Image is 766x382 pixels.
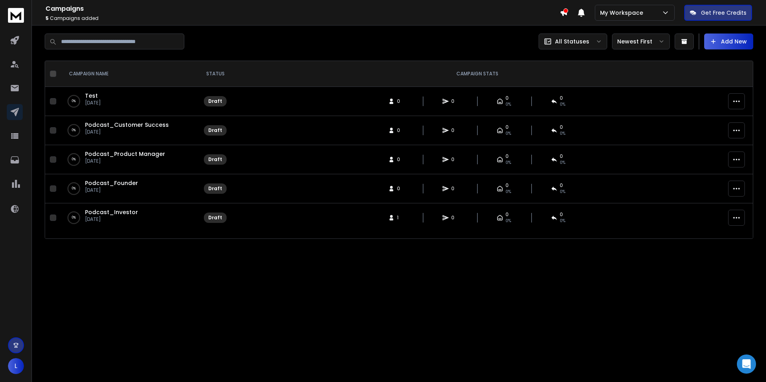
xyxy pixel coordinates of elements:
[85,158,165,164] p: [DATE]
[85,208,138,216] a: Podcast_Investor
[505,218,511,224] span: 0%
[397,127,405,134] span: 0
[59,116,199,145] td: 0%Podcast_Customer Success[DATE]
[397,215,405,221] span: 1
[555,37,589,45] p: All Statuses
[451,98,459,104] span: 0
[451,156,459,163] span: 0
[397,185,405,192] span: 0
[560,211,563,218] span: 0
[72,156,76,163] p: 0 %
[208,98,222,104] div: Draft
[451,127,459,134] span: 0
[8,358,24,374] button: L
[701,9,746,17] p: Get Free Credits
[737,354,756,374] div: Open Intercom Messenger
[8,8,24,23] img: logo
[85,129,169,135] p: [DATE]
[59,203,199,232] td: 0%Podcast_Investor[DATE]
[72,214,76,222] p: 0 %
[45,15,560,22] p: Campaigns added
[72,97,76,105] p: 0 %
[199,61,231,87] th: STATUS
[231,61,723,87] th: CAMPAIGN STATS
[59,174,199,203] td: 0%Podcast_Founder[DATE]
[85,179,138,187] a: Podcast_Founder
[560,153,563,159] span: 0
[505,182,509,189] span: 0
[397,98,405,104] span: 0
[560,101,565,108] span: 0%
[505,189,511,195] span: 0%
[560,189,565,195] span: 0%
[560,182,563,189] span: 0
[684,5,752,21] button: Get Free Credits
[600,9,646,17] p: My Workspace
[72,185,76,193] p: 0 %
[85,216,138,223] p: [DATE]
[208,127,222,134] div: Draft
[560,130,565,137] span: 0%
[505,211,509,218] span: 0
[505,130,511,137] span: 0%
[208,185,222,192] div: Draft
[505,101,511,108] span: 0%
[451,215,459,221] span: 0
[45,15,49,22] span: 5
[505,159,511,166] span: 0%
[208,215,222,221] div: Draft
[560,95,563,101] span: 0
[85,187,138,193] p: [DATE]
[560,124,563,130] span: 0
[560,159,565,166] span: 0%
[208,156,222,163] div: Draft
[505,124,509,130] span: 0
[451,185,459,192] span: 0
[45,4,560,14] h1: Campaigns
[59,145,199,174] td: 0%Podcast_Product Manager[DATE]
[85,100,101,106] p: [DATE]
[85,92,98,100] a: Test
[85,121,169,129] a: Podcast_Customer Success
[704,33,753,49] button: Add New
[59,61,199,87] th: CAMPAIGN NAME
[72,126,76,134] p: 0 %
[560,218,565,224] span: 0%
[85,150,165,158] a: Podcast_Product Manager
[59,87,199,116] td: 0%Test[DATE]
[505,153,509,159] span: 0
[397,156,405,163] span: 0
[505,95,509,101] span: 0
[612,33,670,49] button: Newest First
